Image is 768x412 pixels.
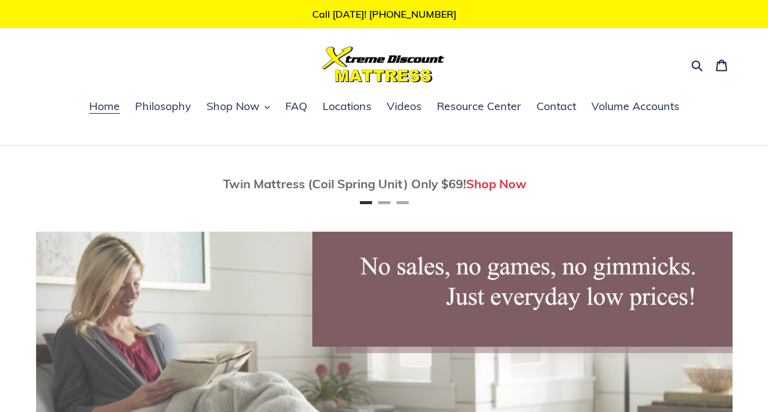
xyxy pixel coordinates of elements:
a: Volume Accounts [585,98,686,116]
span: Twin Mattress (Coil Spring Unit) Only $69! [223,176,466,191]
button: Page 3 [397,201,409,204]
span: Contact [536,99,576,114]
a: Resource Center [431,98,527,116]
span: Shop Now [207,99,260,114]
a: Home [83,98,126,116]
a: Philosophy [129,98,197,116]
span: Volume Accounts [591,99,679,114]
a: Videos [381,98,428,116]
img: Xtreme Discount Mattress [323,46,445,83]
a: FAQ [279,98,313,116]
span: Home [89,99,120,114]
span: Resource Center [437,99,521,114]
span: Philosophy [135,99,191,114]
a: Locations [316,98,378,116]
a: Contact [530,98,582,116]
button: Shop Now [200,98,276,116]
button: Page 2 [378,201,390,204]
span: FAQ [285,99,307,114]
a: Shop Now [466,176,527,191]
button: Page 1 [360,201,372,204]
span: Locations [323,99,371,114]
span: Videos [387,99,422,114]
